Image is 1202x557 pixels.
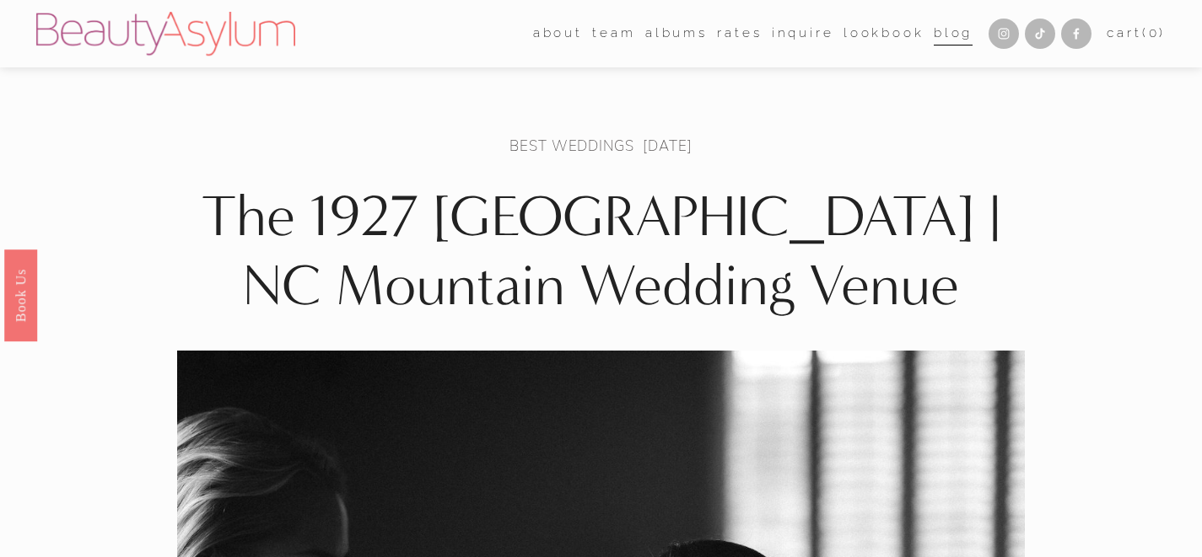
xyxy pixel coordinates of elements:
[177,183,1025,321] h1: The 1927 [GEOGRAPHIC_DATA] | NC Mountain Wedding Venue
[1142,25,1166,40] span: ( )
[844,21,924,47] a: Lookbook
[36,12,295,56] img: Beauty Asylum | Bridal Hair &amp; Makeup Charlotte &amp; Atlanta
[1149,25,1160,40] span: 0
[772,21,834,47] a: Inquire
[989,19,1019,49] a: Instagram
[592,21,635,47] a: folder dropdown
[533,22,583,46] span: about
[1061,19,1092,49] a: Facebook
[645,21,708,47] a: albums
[509,136,633,155] a: Best Weddings
[1107,22,1166,46] a: Cart(0)
[643,136,692,155] span: [DATE]
[4,249,37,340] a: Book Us
[592,22,635,46] span: team
[934,21,973,47] a: Blog
[533,21,583,47] a: folder dropdown
[717,21,762,47] a: Rates
[1025,19,1055,49] a: TikTok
